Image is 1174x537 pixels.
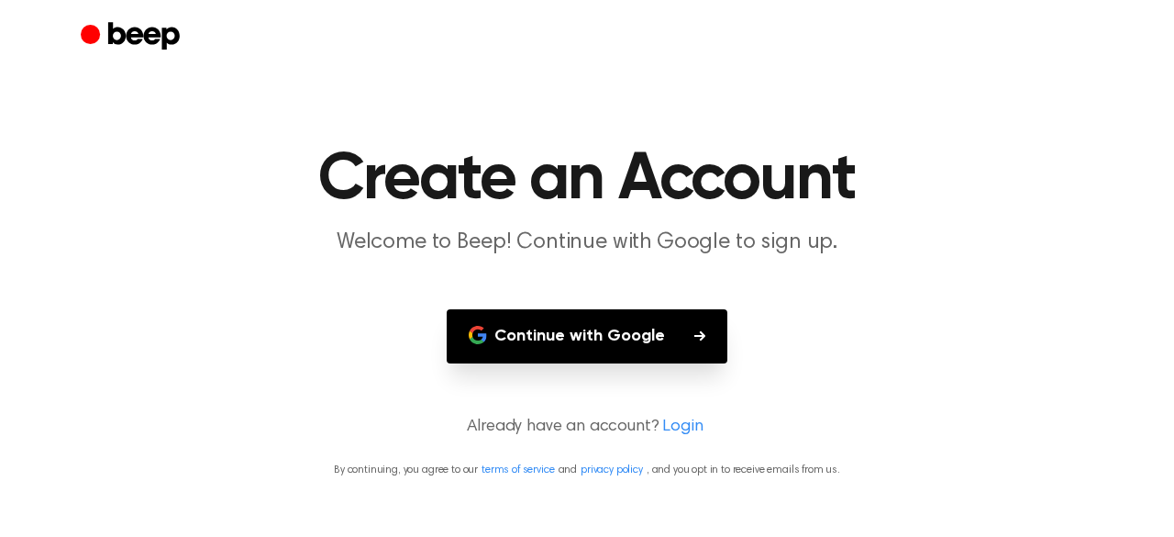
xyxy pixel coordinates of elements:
[581,464,643,475] a: privacy policy
[22,415,1152,440] p: Already have an account?
[447,309,727,364] button: Continue with Google
[482,464,554,475] a: terms of service
[662,415,703,440] a: Login
[81,19,184,55] a: Beep
[22,462,1152,478] p: By continuing, you agree to our and , and you opt in to receive emails from us.
[235,228,939,258] p: Welcome to Beep! Continue with Google to sign up.
[117,147,1057,213] h1: Create an Account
